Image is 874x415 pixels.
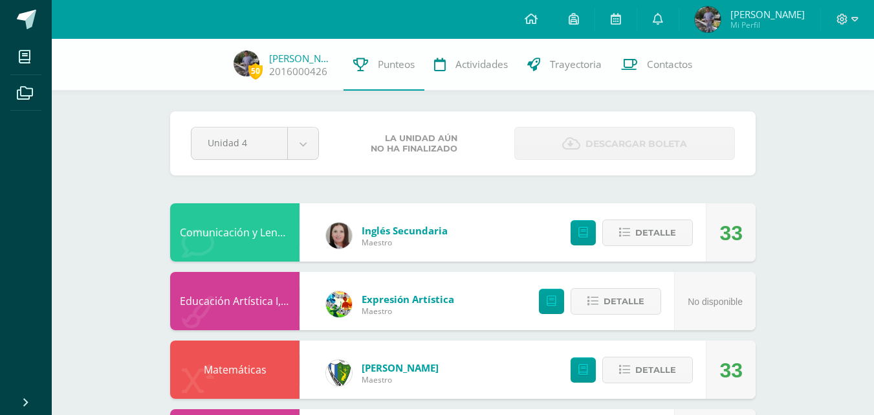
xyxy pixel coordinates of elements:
[719,341,743,399] div: 33
[344,39,424,91] a: Punteos
[371,133,457,154] span: La unidad aún no ha finalizado
[170,272,300,330] div: Educación Artística I, Música y Danza
[170,341,300,399] div: Matemáticas
[326,291,352,317] img: 159e24a6ecedfdf8f489544946a573f0.png
[424,39,518,91] a: Actividades
[635,221,676,245] span: Detalle
[571,288,661,315] button: Detalle
[518,39,611,91] a: Trayectoria
[326,360,352,386] img: d7d6d148f6dec277cbaab50fee73caa7.png
[688,297,743,307] span: No disponible
[695,6,721,32] img: 07ac15f526a8d40e02b55d4bede13cd9.png
[362,224,448,237] span: Inglés Secundaria
[647,58,692,71] span: Contactos
[585,128,687,160] span: Descargar boleta
[208,128,271,158] span: Unidad 4
[602,357,693,383] button: Detalle
[455,58,508,71] span: Actividades
[326,223,352,249] img: 8af0450cf43d44e38c4a1497329761f3.png
[604,289,644,313] span: Detalle
[611,39,702,91] a: Contactos
[234,50,259,76] img: 07ac15f526a8d40e02b55d4bede13cd9.png
[269,65,327,78] a: 2016000426
[378,58,415,71] span: Punteos
[362,237,448,248] span: Maestro
[730,8,805,21] span: [PERSON_NAME]
[269,52,334,65] a: [PERSON_NAME]
[362,293,454,306] span: Expresión Artística
[730,19,805,30] span: Mi Perfil
[191,128,318,159] a: Unidad 4
[248,63,263,79] span: 50
[602,219,693,246] button: Detalle
[362,374,439,385] span: Maestro
[362,306,454,317] span: Maestro
[362,361,439,374] span: [PERSON_NAME]
[635,358,676,382] span: Detalle
[170,203,300,262] div: Comunicación y Lenguaje, Idioma Extranjero Inglés
[719,204,743,262] div: 33
[550,58,602,71] span: Trayectoria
